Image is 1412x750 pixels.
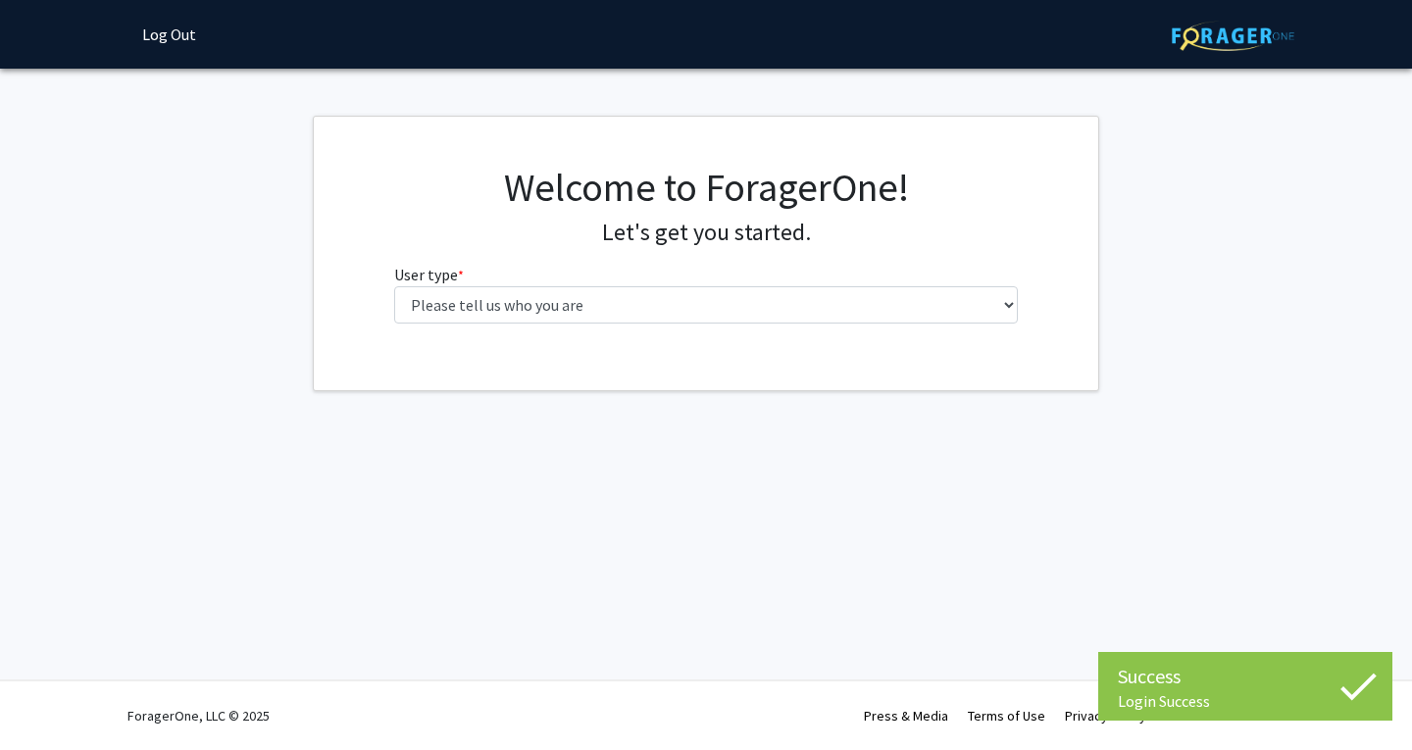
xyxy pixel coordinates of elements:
img: ForagerOne Logo [1172,21,1294,51]
a: Press & Media [864,707,948,725]
h4: Let's get you started. [394,219,1019,247]
a: Terms of Use [968,707,1045,725]
div: Login Success [1118,691,1373,711]
h1: Welcome to ForagerOne! [394,164,1019,211]
div: ForagerOne, LLC © 2025 [127,681,270,750]
a: Privacy Policy [1065,707,1146,725]
label: User type [394,263,464,286]
div: Success [1118,662,1373,691]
